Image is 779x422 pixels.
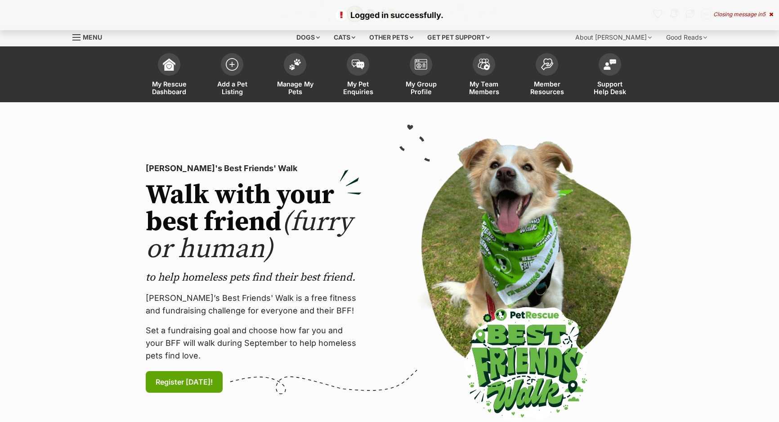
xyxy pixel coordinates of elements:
[527,80,567,95] span: Member Resources
[327,49,389,102] a: My Pet Enquiries
[290,28,326,46] div: Dogs
[578,49,641,102] a: Support Help Desk
[226,58,238,71] img: add-pet-listing-icon-0afa8454b4691262ce3f59096e99ab1cd57d4a30225e0717b998d2c9b9846f56.svg
[604,59,616,70] img: help-desk-icon-fdf02630f3aa405de69fd3d07c3f3aa587a6932b1a1747fa1d2bba05be0121f9.svg
[212,80,252,95] span: Add a Pet Listing
[338,80,378,95] span: My Pet Enquiries
[146,292,362,317] p: [PERSON_NAME]’s Best Friends' Walk is a free fitness and fundraising challenge for everyone and t...
[415,59,427,70] img: group-profile-icon-3fa3cf56718a62981997c0bc7e787c4b2cf8bcc04b72c1350f741eb67cf2f40e.svg
[478,59,490,70] img: team-members-icon-5396bd8760b3fe7c0b43da4ab00e1e3bb1a5d9ba89233759b79545d2d3fc5d0d.svg
[421,28,496,46] div: Get pet support
[146,162,362,175] p: [PERSON_NAME]'s Best Friends' Walk
[138,49,201,102] a: My Rescue Dashboard
[541,58,553,70] img: member-resources-icon-8e73f808a243e03378d46382f2149f9095a855e16c252ad45f914b54edf8863c.svg
[401,80,441,95] span: My Group Profile
[83,33,102,41] span: Menu
[275,80,315,95] span: Manage My Pets
[146,270,362,285] p: to help homeless pets find their best friend.
[163,58,175,71] img: dashboard-icon-eb2f2d2d3e046f16d808141f083e7271f6b2e854fb5c12c21221c1fb7104beca.svg
[149,80,189,95] span: My Rescue Dashboard
[569,28,658,46] div: About [PERSON_NAME]
[146,205,352,266] span: (furry or human)
[363,28,420,46] div: Other pets
[146,324,362,362] p: Set a fundraising goal and choose how far you and your BFF will walk during September to help hom...
[464,80,504,95] span: My Team Members
[327,28,362,46] div: Cats
[264,49,327,102] a: Manage My Pets
[289,59,301,70] img: manage-my-pets-icon-02211641906a0b7f246fdf0571729dbe1e7629f14944591b6c1af311fb30b64b.svg
[156,377,213,387] span: Register [DATE]!
[146,182,362,263] h2: Walk with your best friend
[515,49,578,102] a: Member Resources
[72,28,108,45] a: Menu
[452,49,515,102] a: My Team Members
[389,49,452,102] a: My Group Profile
[660,28,713,46] div: Good Reads
[590,80,630,95] span: Support Help Desk
[146,371,223,393] a: Register [DATE]!
[352,59,364,69] img: pet-enquiries-icon-7e3ad2cf08bfb03b45e93fb7055b45f3efa6380592205ae92323e6603595dc1f.svg
[201,49,264,102] a: Add a Pet Listing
